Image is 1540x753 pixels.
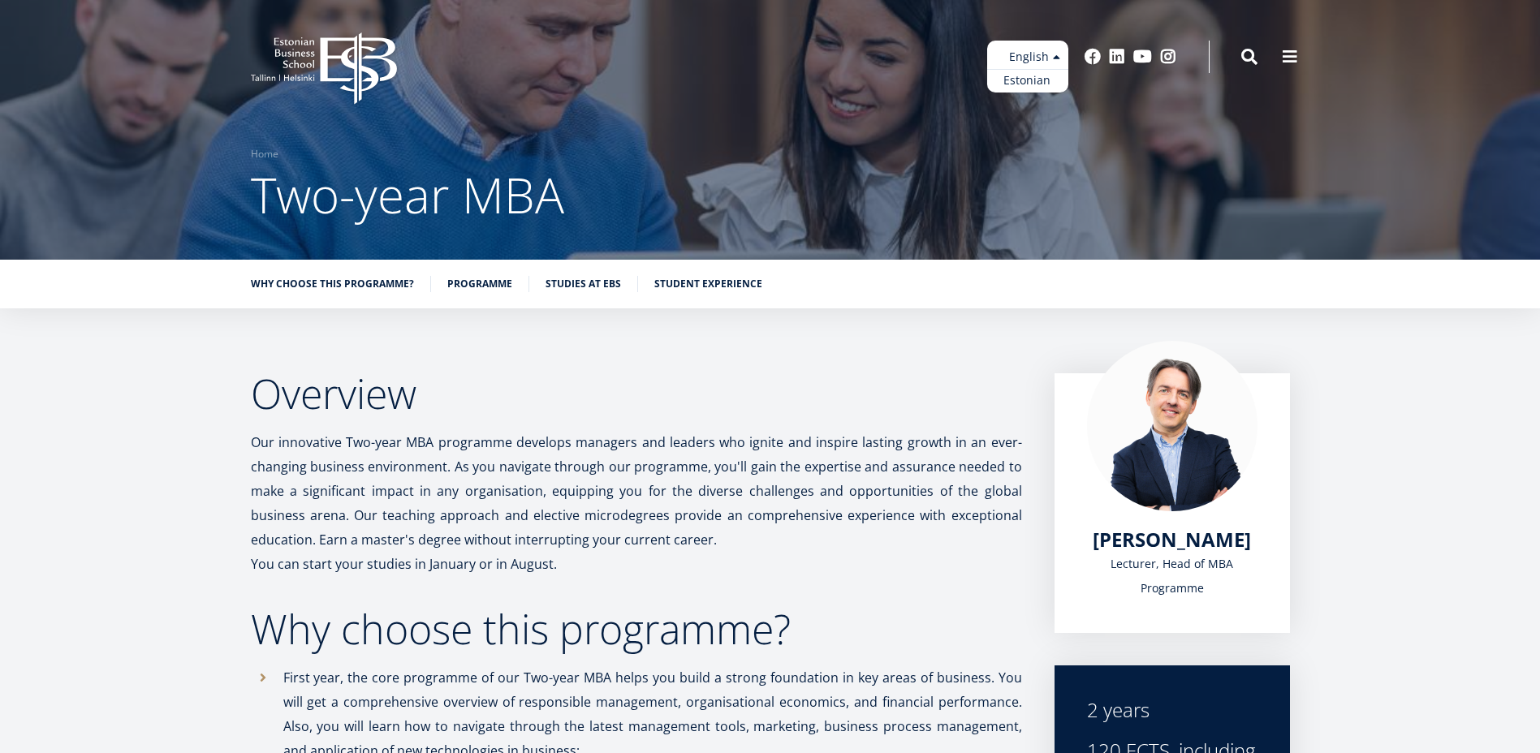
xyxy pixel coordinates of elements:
[19,226,151,240] span: One-year MBA (in Estonian)
[1109,49,1125,65] a: Linkedin
[1133,49,1152,65] a: Youtube
[19,247,88,261] span: Two-year MBA
[4,226,15,237] input: One-year MBA (in Estonian)
[251,430,1022,552] p: Our innovative Two-year MBA programme develops managers and leaders who ignite and inspire lastin...
[251,552,1022,576] p: You can start your studies in January or in August.
[251,373,1022,414] h2: Overview
[1093,527,1251,552] a: [PERSON_NAME]
[987,69,1068,93] a: Estonian
[4,247,15,258] input: Two-year MBA
[1160,49,1176,65] a: Instagram
[654,276,762,292] a: Student experience
[251,146,278,162] a: Home
[546,276,621,292] a: Studies at EBS
[251,161,564,228] span: Two-year MBA
[1093,526,1251,553] span: [PERSON_NAME]
[19,268,156,282] span: Technology Innovation MBA
[1087,698,1257,722] div: 2 years
[4,269,15,279] input: Technology Innovation MBA
[386,1,438,15] span: Last Name
[1087,552,1257,600] div: Lecturer, Head of MBA Programme
[251,276,414,292] a: Why choose this programme?
[1087,341,1257,511] img: Marko Rillo
[447,276,512,292] a: Programme
[251,609,1022,649] h2: Why choose this programme?
[1085,49,1101,65] a: Facebook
